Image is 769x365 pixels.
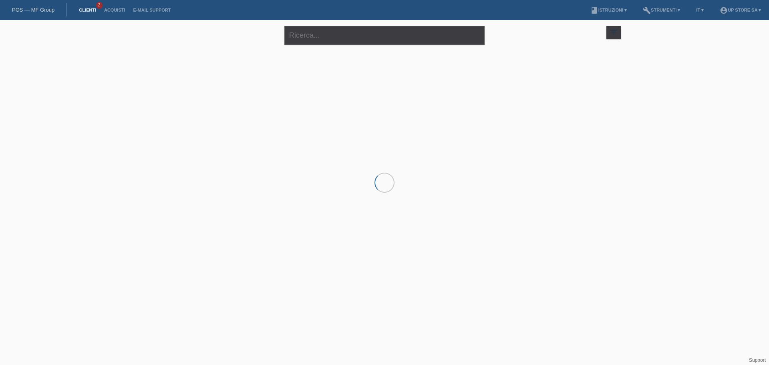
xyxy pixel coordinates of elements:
a: account_circleUp Store SA ▾ [716,8,765,12]
a: Acquisti [100,8,129,12]
i: filter_list [609,28,618,36]
i: account_circle [720,6,728,14]
a: POS — MF Group [12,7,54,13]
a: Clienti [75,8,100,12]
input: Ricerca... [284,26,485,45]
a: Support [749,357,766,363]
span: 2 [96,2,103,9]
a: buildStrumenti ▾ [639,8,684,12]
i: book [590,6,598,14]
a: E-mail Support [129,8,175,12]
i: build [643,6,651,14]
a: IT ▾ [692,8,708,12]
a: bookIstruzioni ▾ [586,8,631,12]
